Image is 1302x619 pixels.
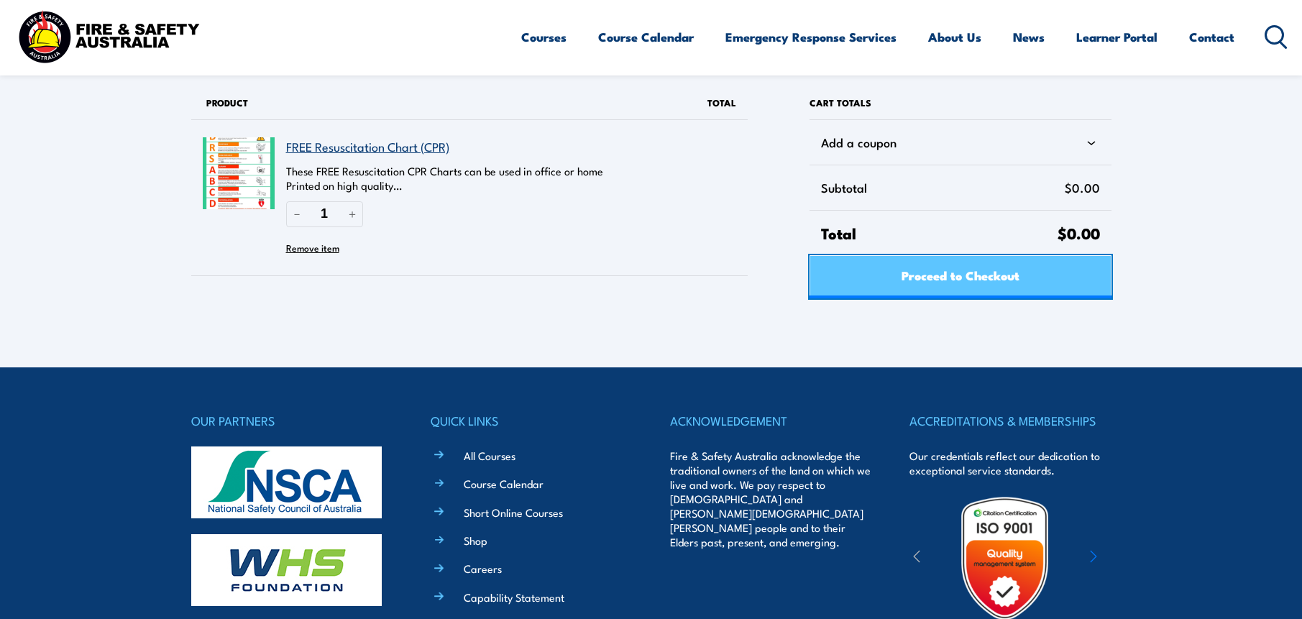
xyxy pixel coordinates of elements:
img: ewpa-logo [1068,533,1193,583]
button: Increase quantity of FREE Resuscitation Chart (CPR) [341,201,363,226]
p: Our credentials reflect our dedication to exceptional service standards. [909,449,1111,477]
h4: ACKNOWLEDGEMENT [670,411,871,431]
a: Emergency Response Services [725,18,897,56]
a: Courses [521,18,567,56]
div: Add a coupon [821,132,1099,153]
span: Product [206,96,248,109]
span: Subtotal [821,177,1064,198]
h4: QUICK LINKS [431,411,632,431]
h4: OUR PARTNERS [191,411,393,431]
p: Fire & Safety Australia acknowledge the traditional owners of the land on which we live and work.... [670,449,871,549]
button: Remove FREE Resuscitation Chart (CPR) from cart [286,237,339,258]
input: Quantity of FREE Resuscitation Chart (CPR) in your cart. [308,201,341,226]
a: Shop [464,533,487,548]
a: Careers [464,561,502,576]
span: $0.00 [1058,221,1100,244]
h2: Cart totals [810,86,1111,119]
a: Proceed to Checkout [810,255,1111,298]
a: Contact [1189,18,1234,56]
a: Course Calendar [598,18,694,56]
span: Total [707,96,736,109]
a: Capability Statement [464,590,564,605]
a: FREE Resuscitation Chart (CPR) [286,137,449,155]
a: Learner Portal [1076,18,1157,56]
span: Proceed to Checkout [902,256,1019,294]
button: Reduce quantity of FREE Resuscitation Chart (CPR) [286,201,308,226]
h4: ACCREDITATIONS & MEMBERSHIPS [909,411,1111,431]
a: About Us [928,18,981,56]
p: These FREE Resuscitation CPR Charts can be used in office or home Printed on high quality… [286,164,664,193]
img: nsca-logo-footer [191,446,382,518]
a: All Courses [464,448,515,463]
img: FREE Resuscitation Chart - What are the 7 steps to CPR? [203,137,275,209]
a: Course Calendar [464,476,544,491]
img: whs-logo-footer [191,534,382,606]
a: News [1013,18,1045,56]
a: Short Online Courses [464,505,563,520]
span: Total [821,222,1057,244]
span: $0.00 [1065,177,1100,198]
